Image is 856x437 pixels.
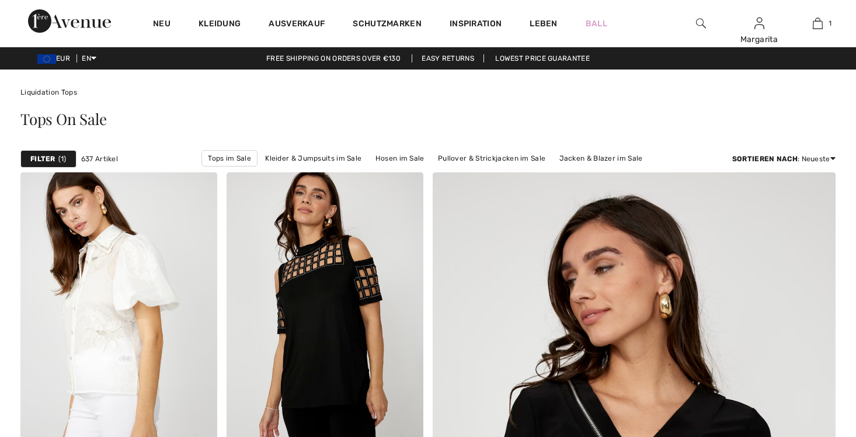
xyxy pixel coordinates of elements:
img: Meine Infos [754,16,764,30]
a: Kleider & Jumpsuits im Sale [259,151,367,166]
a: Hosen im Sale [370,151,430,166]
a: Neu [153,19,170,31]
a: Jacken & Blazer im Sale [554,151,649,166]
a: Schutzmarken [353,19,422,31]
a: Sign In [754,18,764,29]
a: Leben [530,18,558,30]
span: Tops On Sale [20,109,106,129]
strong: Sortieren nach [732,155,798,163]
iframe: Opens a widget where you can find more information [781,349,844,379]
a: Free shipping on orders over €130 [257,54,410,63]
img: Meine Tasche [813,16,823,30]
img: Euro [37,54,56,64]
span: 1 [58,154,67,164]
img: Avenida 1ère [28,9,111,33]
a: Tops [61,88,77,96]
span: 1 [829,18,831,29]
font: : Neueste [732,155,830,163]
a: Ball [586,18,607,30]
span: EUR [37,54,75,63]
img: Durchsuchen Sie die Website [696,16,706,30]
a: Kleidung [199,19,241,31]
a: Oberbekleidung im Sale [410,167,503,182]
a: Pullover & Strickjacken im Sale [432,151,551,166]
div: Margarita [730,33,788,46]
span: 637 Artikel [81,154,118,164]
a: Röcke im Sale [348,167,408,182]
strong: Filter [30,154,55,164]
a: Easy Returns [412,54,484,63]
a: Liquidation [20,88,59,96]
a: Ausverkauf [269,19,325,31]
a: Lowest Price Guarantee [486,54,599,63]
font: EN [82,54,91,63]
span: Inspiration [450,19,502,31]
a: 1 [789,16,846,30]
a: Tops im Sale [201,150,258,167]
